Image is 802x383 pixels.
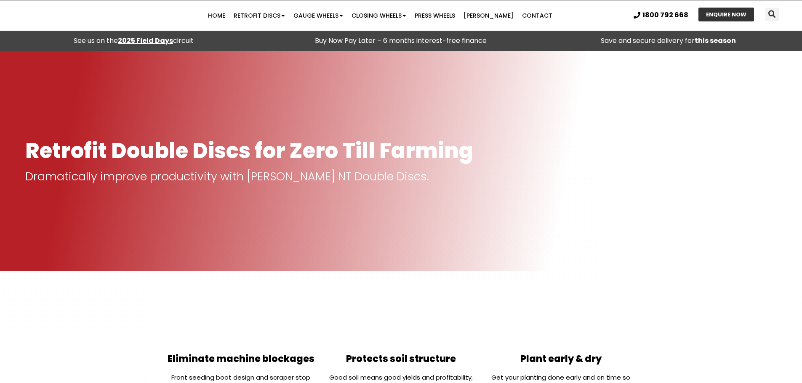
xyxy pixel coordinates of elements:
a: Closing Wheels [347,7,410,24]
h2: Eliminate machine blockages [165,354,317,364]
span: 1800 792 668 [642,12,688,18]
a: 1800 792 668 [634,12,688,18]
img: Protect soil structure [370,290,431,350]
img: Ryan NT logo [25,3,109,29]
p: Dramatically improve productivity with [PERSON_NAME] NT Double Discs. [25,171,777,182]
a: Press Wheels [410,7,459,24]
h2: Plant early & dry [485,354,637,364]
a: Home [204,7,229,24]
a: ENQUIRE NOW [698,8,754,21]
a: 2025 Field Days [118,36,173,45]
a: Gauge Wheels [289,7,347,24]
span: ENQUIRE NOW [706,12,746,17]
a: [PERSON_NAME] [459,7,518,24]
p: Buy Now Pay Later – 6 months interest-free finance [272,35,530,47]
p: Save and secure delivery for [539,35,798,47]
div: Search [765,8,779,21]
h1: Retrofit Double Discs for Zero Till Farming [25,139,777,162]
a: Contact [518,7,557,24]
strong: this season [695,36,736,45]
div: See us on the circuit [4,35,263,47]
nav: Menu [155,7,605,24]
img: Eliminate Machine Blockages [211,290,272,350]
img: Plant Early & Dry [530,290,591,350]
a: Retrofit Discs [229,7,289,24]
h2: Protects soil structure [325,354,477,364]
